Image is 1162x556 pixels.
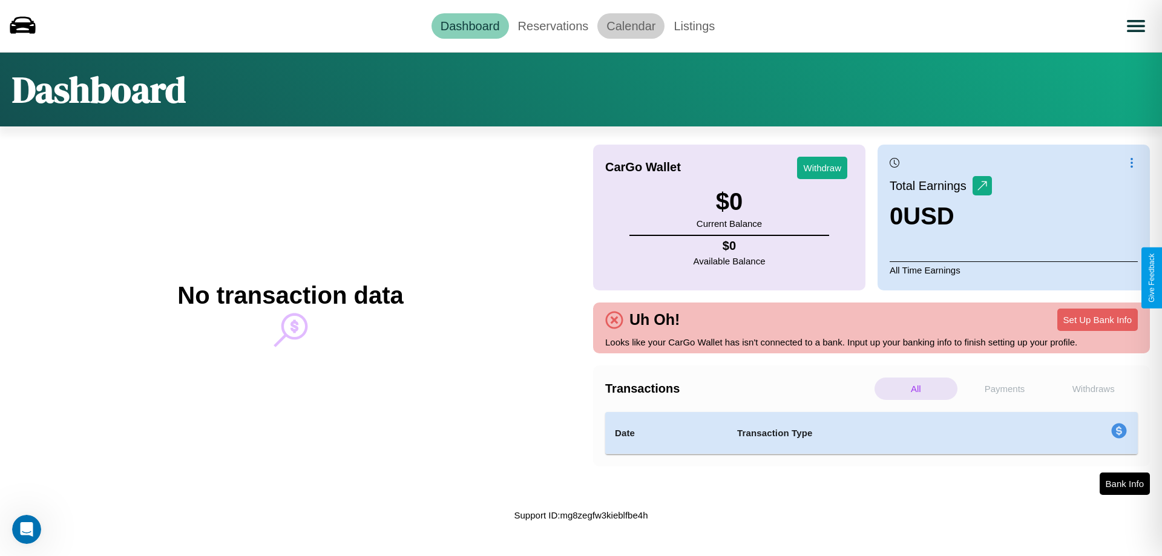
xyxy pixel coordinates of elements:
button: Open menu [1119,9,1153,43]
h4: Uh Oh! [623,311,686,329]
h1: Dashboard [12,65,186,114]
h2: No transaction data [177,282,403,309]
h4: CarGo Wallet [605,160,681,174]
p: Total Earnings [890,175,973,197]
button: Withdraw [797,157,847,179]
button: Bank Info [1100,473,1150,495]
h4: Transactions [605,382,871,396]
p: Support ID: mg8zegfw3kieblfbe4h [514,507,648,523]
table: simple table [605,412,1138,454]
a: Calendar [597,13,665,39]
p: Payments [963,378,1046,400]
h4: $ 0 [694,239,766,253]
iframe: Intercom live chat [12,515,41,544]
p: Looks like your CarGo Wallet has isn't connected to a bank. Input up your banking info to finish ... [605,334,1138,350]
div: Give Feedback [1147,253,1156,303]
h3: $ 0 [697,188,762,215]
p: All Time Earnings [890,261,1138,278]
a: Dashboard [432,13,509,39]
h4: Date [615,426,718,440]
h3: 0 USD [890,203,992,230]
p: Current Balance [697,215,762,232]
h4: Transaction Type [737,426,1012,440]
a: Reservations [509,13,598,39]
a: Listings [665,13,724,39]
p: Withdraws [1052,378,1135,400]
p: All [875,378,957,400]
button: Set Up Bank Info [1057,309,1138,331]
p: Available Balance [694,253,766,269]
